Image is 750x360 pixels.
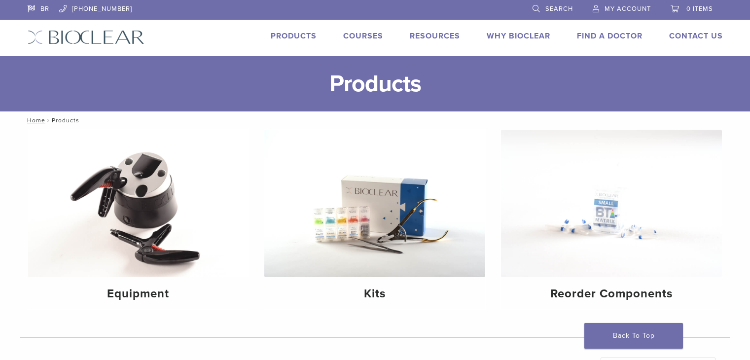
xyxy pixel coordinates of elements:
img: Kits [264,130,485,277]
a: Why Bioclear [487,31,550,41]
a: Contact Us [669,31,723,41]
h4: Reorder Components [509,285,714,303]
span: 0 items [686,5,713,13]
a: Home [24,117,45,124]
h4: Equipment [36,285,241,303]
a: Back To Top [584,323,683,349]
a: Find A Doctor [577,31,643,41]
span: Search [545,5,573,13]
img: Equipment [28,130,249,277]
nav: Products [20,111,730,129]
h4: Kits [272,285,477,303]
a: Reorder Components [501,130,722,309]
a: Courses [343,31,383,41]
span: / [45,118,52,123]
a: Resources [410,31,460,41]
a: Kits [264,130,485,309]
img: Reorder Components [501,130,722,277]
img: Bioclear [28,30,144,44]
span: My Account [605,5,651,13]
a: Products [271,31,317,41]
a: Equipment [28,130,249,309]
